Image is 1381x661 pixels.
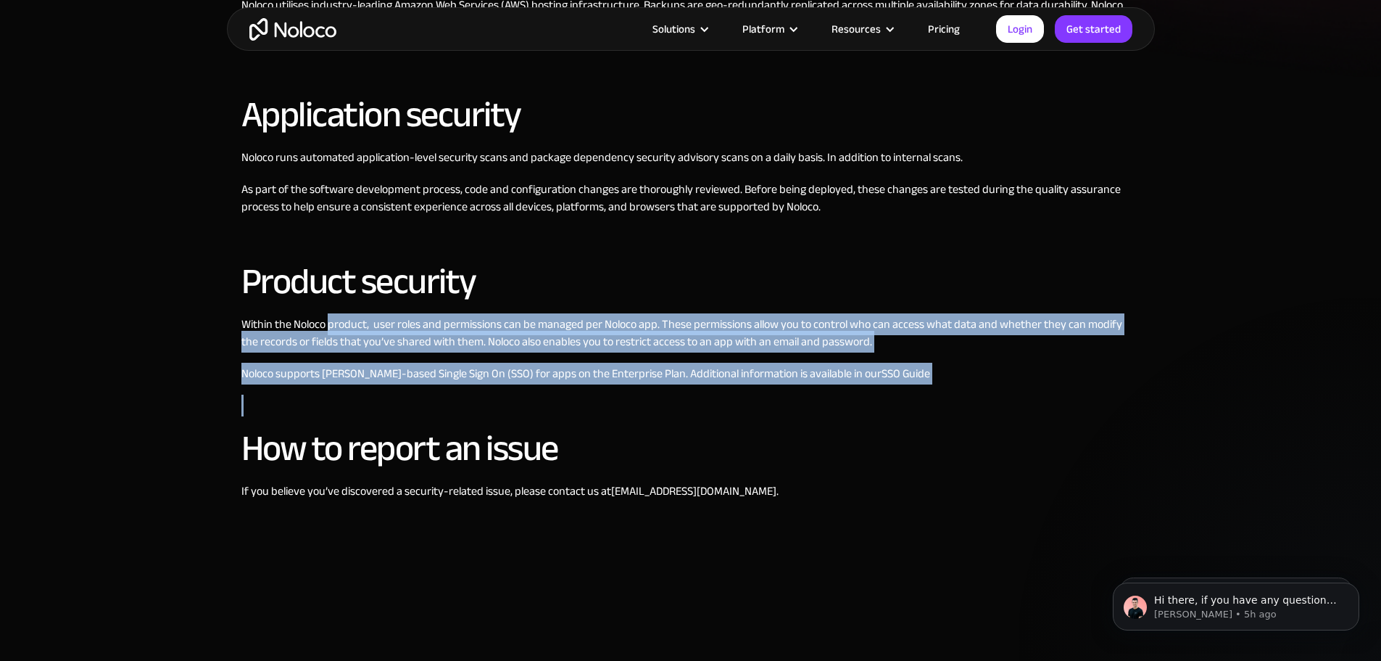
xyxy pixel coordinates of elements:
[241,95,1140,134] h2: Application security
[724,20,813,38] div: Platform
[882,363,930,385] a: SSO Guide
[742,20,784,38] div: Platform
[241,568,1140,586] p: ‍
[241,230,1140,247] p: ‍
[611,480,776,502] a: [EMAIL_ADDRESS][DOMAIN_NAME]
[1055,15,1132,43] a: Get started
[241,149,1140,166] p: Noloco runs automated application-level security scans and package dependency security advisory s...
[241,514,1140,554] h2: ‍
[241,365,1140,382] p: Noloco supports [PERSON_NAME]-based Single Sign On (SSO) for apps on the Enterprise Plan. Additio...
[1091,552,1381,654] iframe: Intercom notifications message
[241,429,1140,468] h2: How to report an issue
[241,397,1140,414] p: ‍
[241,181,1140,215] p: As part of the software development process, code and configuration changes are thoroughly review...
[634,20,724,38] div: Solutions
[241,262,1140,301] h2: Product security
[996,15,1044,43] a: Login
[249,18,336,41] a: home
[241,316,1140,350] p: Within the Noloco product, user roles and permissions can be managed per Noloco app. These permis...
[831,20,881,38] div: Resources
[813,20,910,38] div: Resources
[241,63,1140,81] p: ‍
[910,20,978,38] a: Pricing
[241,483,1140,500] p: If you believe you’ve discovered a security-related issue, please contact us at .
[652,20,695,38] div: Solutions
